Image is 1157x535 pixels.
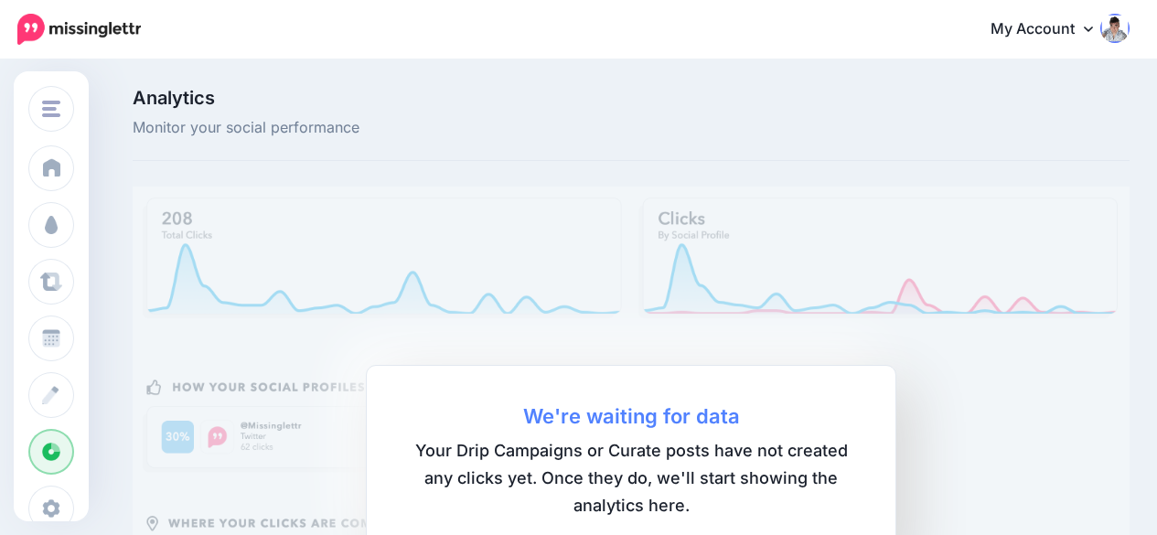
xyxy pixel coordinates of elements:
[133,89,446,107] span: Analytics
[133,116,446,140] span: Monitor your social performance
[17,14,141,45] img: Missinglettr
[42,101,60,117] img: menu.png
[972,7,1130,52] a: My Account
[403,437,859,519] span: Your Drip Campaigns or Curate posts have not created any clicks yet. Once they do, we'll start sh...
[403,402,859,430] b: We're waiting for data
